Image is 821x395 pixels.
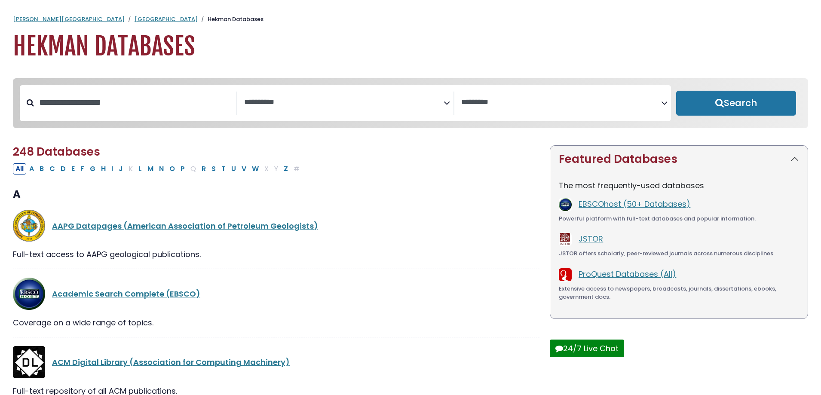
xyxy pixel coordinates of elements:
a: ACM Digital Library (Association for Computing Machinery) [52,357,290,367]
a: [GEOGRAPHIC_DATA] [135,15,198,23]
div: Coverage on a wide range of topics. [13,317,539,328]
button: Filter Results I [109,163,116,175]
p: The most frequently-used databases [559,180,799,191]
li: Hekman Databases [198,15,263,24]
button: Filter Results V [239,163,249,175]
div: Powerful platform with full-text databases and popular information. [559,214,799,223]
textarea: Search [461,98,661,107]
button: Filter Results T [219,163,228,175]
button: Filter Results P [178,163,187,175]
button: Filter Results M [145,163,156,175]
span: 248 Databases [13,144,100,159]
button: Filter Results W [249,163,261,175]
input: Search database by title or keyword [34,95,236,110]
button: All [13,163,26,175]
a: AAPG Datapages (American Association of Petroleum Geologists) [52,220,318,231]
button: Filter Results B [37,163,46,175]
nav: Search filters [13,78,808,128]
a: EBSCOhost (50+ Databases) [579,199,690,209]
button: 24/7 Live Chat [550,340,624,357]
h3: A [13,188,539,201]
button: Filter Results C [47,163,58,175]
a: JSTOR [579,233,603,244]
button: Filter Results J [116,163,126,175]
button: Filter Results D [58,163,68,175]
button: Filter Results H [98,163,108,175]
button: Featured Databases [550,146,808,173]
button: Filter Results U [229,163,239,175]
a: ProQuest Databases (All) [579,269,676,279]
button: Filter Results G [87,163,98,175]
button: Filter Results O [167,163,178,175]
button: Filter Results L [136,163,144,175]
textarea: Search [244,98,444,107]
div: Alpha-list to filter by first letter of database name [13,163,303,174]
a: [PERSON_NAME][GEOGRAPHIC_DATA] [13,15,125,23]
button: Filter Results E [69,163,77,175]
h1: Hekman Databases [13,32,808,61]
button: Filter Results S [209,163,218,175]
button: Filter Results R [199,163,208,175]
button: Filter Results F [78,163,87,175]
button: Filter Results A [27,163,37,175]
div: Full-text access to AAPG geological publications. [13,248,539,260]
button: Submit for Search Results [676,91,796,116]
nav: breadcrumb [13,15,808,24]
button: Filter Results N [156,163,166,175]
div: JSTOR offers scholarly, peer-reviewed journals across numerous disciplines. [559,249,799,258]
div: Extensive access to newspapers, broadcasts, journals, dissertations, ebooks, government docs. [559,285,799,301]
a: Academic Search Complete (EBSCO) [52,288,200,299]
button: Filter Results Z [281,163,291,175]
